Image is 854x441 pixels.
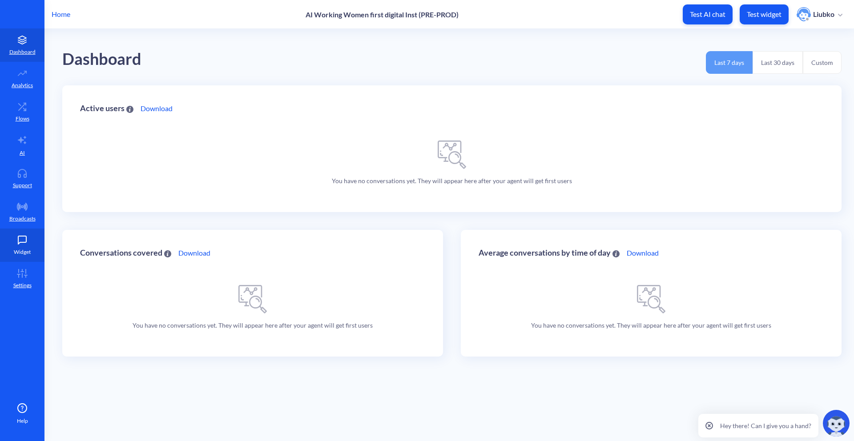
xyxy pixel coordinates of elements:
a: Download [627,248,659,258]
p: Broadcasts [9,215,36,223]
p: AI [20,149,25,157]
a: Download [178,248,210,258]
div: Active users [80,104,133,112]
button: Test AI chat [683,4,733,24]
p: Support [13,181,32,189]
p: Dashboard [9,48,36,56]
p: Hey there! Can I give you a hand? [720,421,811,430]
div: Dashboard [62,47,141,72]
button: Last 30 days [753,51,803,74]
span: Help [17,417,28,425]
button: Test widget [740,4,789,24]
button: user photoLiubko [792,6,847,22]
p: Test AI chat [690,10,725,19]
p: You have no conversations yet. They will appear here after your agent will get first users [531,321,771,330]
p: You have no conversations yet. They will appear here after your agent will get first users [332,176,572,185]
p: AI Working Women first digital Inst (PRE-PROD) [306,10,459,19]
p: Settings [13,281,32,289]
button: Custom [803,51,842,74]
button: Last 7 days [706,51,753,74]
div: Average conversations by time of day [479,249,620,257]
p: Liubko [813,9,834,19]
p: Flows [16,115,29,123]
img: copilot-icon.svg [823,410,850,437]
img: user photo [797,7,811,21]
p: Home [52,9,70,20]
p: Analytics [12,81,33,89]
p: Widget [14,248,31,256]
p: You have no conversations yet. They will appear here after your agent will get first users [133,321,373,330]
div: Conversations covered [80,249,171,257]
p: Test widget [747,10,781,19]
a: Download [141,103,173,114]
